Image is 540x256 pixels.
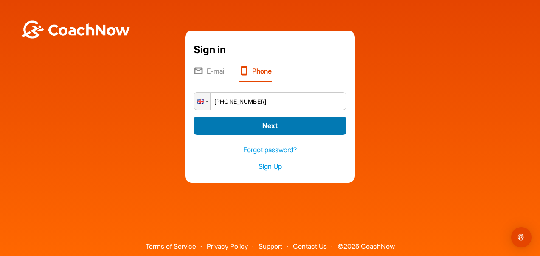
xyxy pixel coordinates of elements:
button: Next [194,117,346,135]
a: Contact Us [293,242,327,250]
div: Sign in [194,42,346,57]
li: E-mail [194,66,225,82]
a: Privacy Policy [207,242,248,250]
div: United Kingdom: + 44 [194,93,210,110]
span: © 2025 CoachNow [333,236,399,250]
a: Forgot password? [194,145,346,155]
a: Terms of Service [146,242,196,250]
a: Sign Up [194,162,346,171]
img: BwLJSsUCoWCh5upNqxVrqldRgqLPVwmV24tXu5FoVAoFEpwwqQ3VIfuoInZCoVCoTD4vwADAC3ZFMkVEQFDAAAAAElFTkSuQmCC [20,20,131,39]
input: 1 (702) 123-4567 [194,92,346,110]
div: Open Intercom Messenger [511,227,532,247]
li: Phone [239,66,272,82]
a: Support [259,242,282,250]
